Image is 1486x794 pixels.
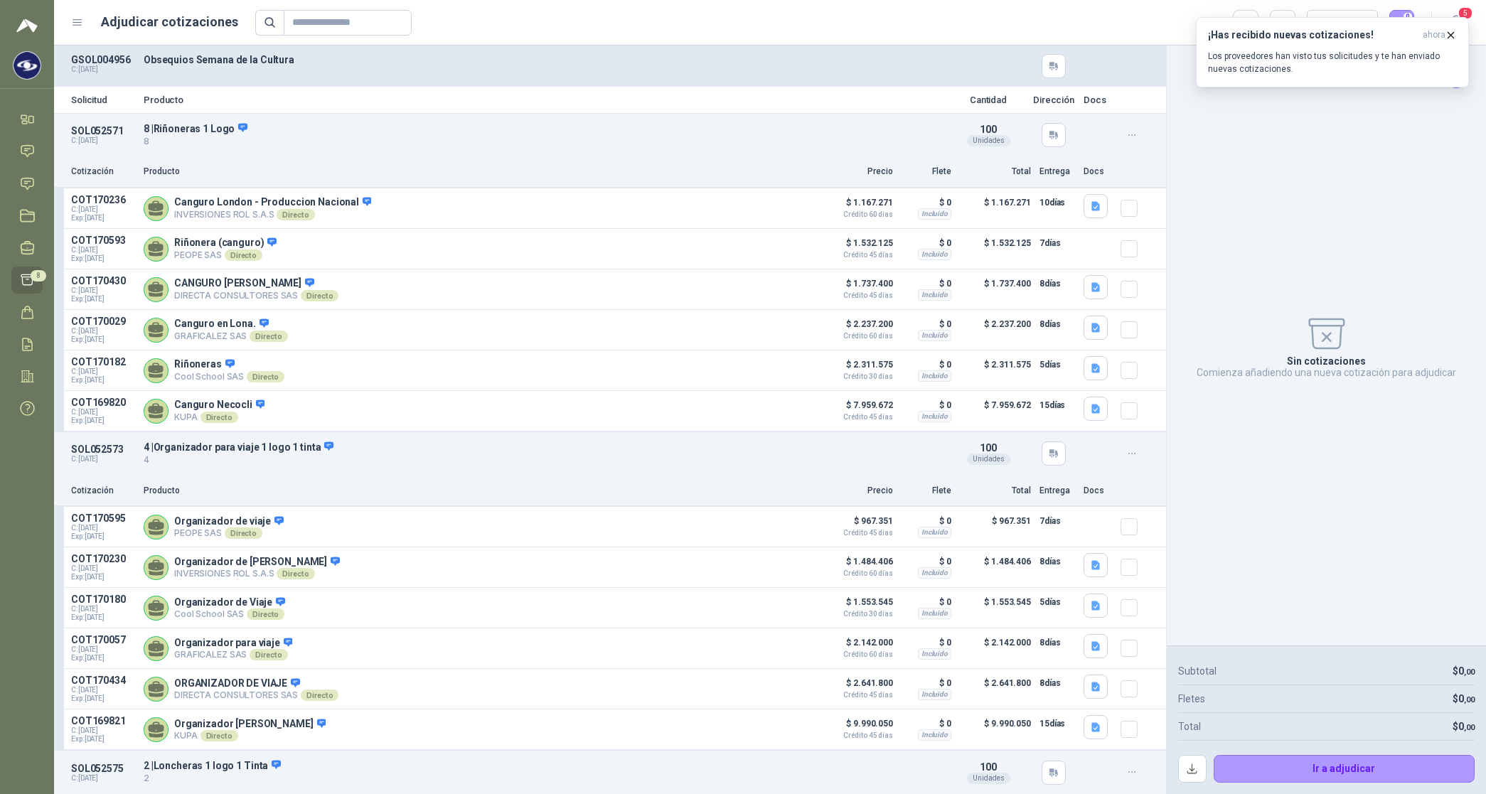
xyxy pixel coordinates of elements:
[918,289,951,301] div: Incluido
[822,333,893,340] span: Crédito 60 días
[918,648,951,660] div: Incluido
[1178,719,1201,734] p: Total
[1039,316,1075,333] p: 8 días
[822,292,893,299] span: Crédito 45 días
[1464,723,1475,732] span: ,00
[301,690,338,701] div: Directo
[822,252,893,259] span: Crédito 45 días
[144,484,813,498] p: Producto
[174,690,338,701] p: DIRECTA CONSULTORES SAS
[71,654,135,662] span: Exp: [DATE]
[902,235,951,252] p: $ 0
[1039,715,1075,732] p: 15 días
[967,773,1010,784] div: Unidades
[960,275,1031,304] p: $ 1.737.400
[71,613,135,622] span: Exp: [DATE]
[71,763,135,774] p: SOL052575
[174,568,340,579] p: INVERSIONES ROL S.A.S
[822,275,893,299] p: $ 1.737.400
[225,250,262,261] div: Directo
[71,214,135,222] span: Exp: [DATE]
[71,524,135,532] span: C: [DATE]
[174,677,338,690] p: ORGANIZADOR DE VIAJE
[902,484,951,498] p: Flete
[918,249,951,260] div: Incluido
[822,530,893,537] span: Crédito 45 días
[1039,235,1075,252] p: 7 días
[174,290,338,301] p: DIRECTA CONSULTORES SAS
[71,316,135,327] p: COT170029
[1208,50,1457,75] p: Los proveedores han visto tus solicitudes y te han enviado nuevas cotizaciones.
[902,634,951,651] p: $ 0
[71,368,135,376] span: C: [DATE]
[1453,691,1475,707] p: $
[250,649,287,660] div: Directo
[822,513,893,537] p: $ 967.351
[250,331,287,342] div: Directo
[71,125,135,136] p: SOL052571
[71,686,135,694] span: C: [DATE]
[71,254,135,263] span: Exp: [DATE]
[1453,663,1475,679] p: $
[822,211,893,218] span: Crédito 60 días
[960,356,1031,385] p: $ 2.311.575
[1178,691,1205,707] p: Fletes
[11,267,43,293] a: 8
[822,594,893,618] p: $ 1.553.545
[902,513,951,530] p: $ 0
[822,634,893,658] p: $ 2.142.000
[822,715,893,739] p: $ 9.990.050
[822,651,893,658] span: Crédito 60 días
[71,286,135,295] span: C: [DATE]
[201,412,238,423] div: Directo
[980,124,997,135] span: 100
[822,611,893,618] span: Crédito 30 días
[225,527,262,539] div: Directo
[902,275,951,292] p: $ 0
[71,65,135,74] p: C: [DATE]
[71,275,135,286] p: COT170430
[918,729,951,741] div: Incluido
[71,715,135,726] p: COT169821
[71,594,135,605] p: COT170180
[71,194,135,205] p: COT170236
[822,553,893,577] p: $ 1.484.406
[71,397,135,408] p: COT169820
[1084,484,1112,498] p: Docs
[71,455,135,463] p: C: [DATE]
[1039,484,1075,498] p: Entrega
[1287,355,1366,367] p: Sin cotizaciones
[174,649,292,660] p: GRAFICALEZ SAS
[71,675,135,686] p: COT170434
[960,316,1031,344] p: $ 2.237.200
[144,122,944,135] p: 8 | Riñoneras 1 Logo
[902,675,951,692] p: $ 0
[1039,594,1075,611] p: 5 días
[822,356,893,380] p: $ 2.311.575
[918,608,951,619] div: Incluido
[174,250,277,261] p: PEOPE SAS
[101,12,238,32] h1: Adjudicar cotizaciones
[1443,10,1469,36] button: 5
[822,732,893,739] span: Crédito 45 días
[822,397,893,421] p: $ 7.959.672
[1458,721,1475,732] span: 0
[1039,634,1075,651] p: 8 días
[174,399,264,412] p: Canguro Necocli
[71,444,135,455] p: SOL052573
[247,371,284,382] div: Directo
[174,718,326,731] p: Organizador [PERSON_NAME]
[301,290,338,301] div: Directo
[71,532,135,541] span: Exp: [DATE]
[960,634,1031,662] p: $ 2.142.000
[174,556,340,569] p: Organizador de [PERSON_NAME]
[902,165,951,178] p: Flete
[71,417,135,425] span: Exp: [DATE]
[960,553,1031,581] p: $ 1.484.406
[174,371,284,382] p: Cool School SAS
[144,441,944,454] p: 4 | Organizador para viaje 1 logo 1 tinta
[902,397,951,414] p: $ 0
[1039,513,1075,530] p: 7 días
[918,527,951,538] div: Incluido
[980,442,997,454] span: 100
